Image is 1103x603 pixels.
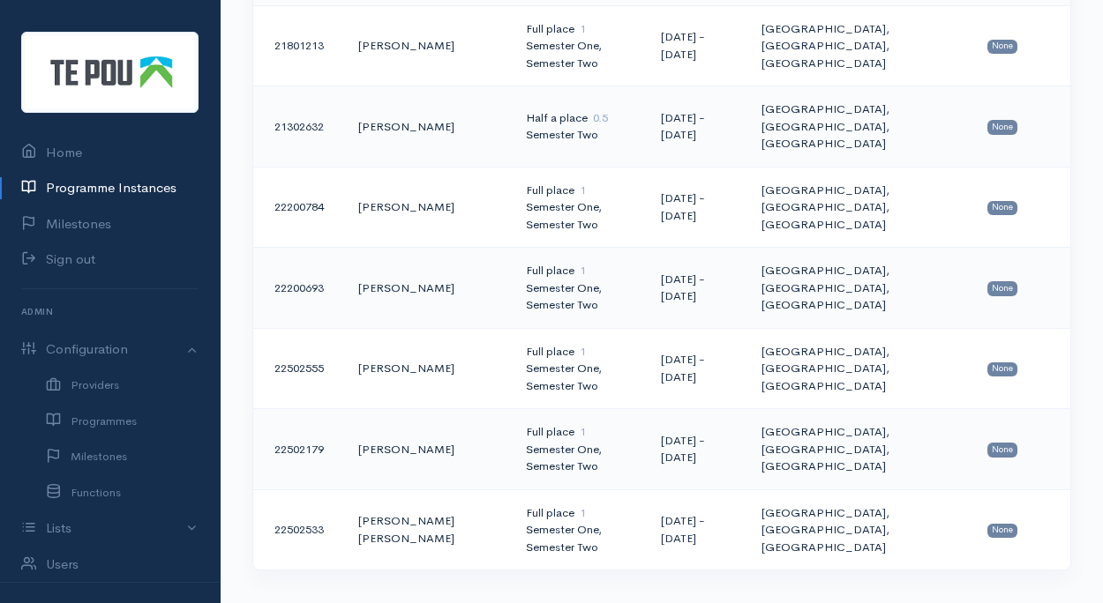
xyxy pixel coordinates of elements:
[526,198,633,233] div: Semester One, Semester Two
[253,409,344,490] td: 22502179
[512,489,647,569] td: Full place
[987,40,1017,54] span: None
[526,37,633,71] div: Semester One, Semester Two
[647,86,748,167] td: [DATE] - [DATE]
[253,167,344,248] td: 22200784
[647,409,748,490] td: [DATE] - [DATE]
[747,86,973,167] td: [GEOGRAPHIC_DATA], [GEOGRAPHIC_DATA], [GEOGRAPHIC_DATA]
[512,5,647,86] td: Full place
[512,409,647,490] td: Full place
[580,263,586,278] span: 1
[647,5,748,86] td: [DATE] - [DATE]
[344,328,512,409] td: [PERSON_NAME]
[987,524,1017,538] span: None
[526,521,633,555] div: Semester One, Semester Two
[987,281,1017,295] span: None
[987,443,1017,457] span: None
[987,201,1017,215] span: None
[580,182,586,197] span: 1
[747,409,973,490] td: [GEOGRAPHIC_DATA], [GEOGRAPHIC_DATA], [GEOGRAPHIC_DATA]
[747,328,973,409] td: [GEOGRAPHIC_DATA], [GEOGRAPHIC_DATA], [GEOGRAPHIC_DATA]
[647,489,748,569] td: [DATE] - [DATE]
[580,344,586,359] span: 1
[580,505,586,520] span: 1
[747,5,973,86] td: [GEOGRAPHIC_DATA], [GEOGRAPHIC_DATA], [GEOGRAPHIC_DATA]
[580,424,586,439] span: 1
[747,167,973,248] td: [GEOGRAPHIC_DATA], [GEOGRAPHIC_DATA], [GEOGRAPHIC_DATA]
[647,248,748,329] td: [DATE] - [DATE]
[647,328,748,409] td: [DATE] - [DATE]
[593,110,608,125] span: 0.5
[526,279,633,314] div: Semester One, Semester Two
[747,489,973,569] td: [GEOGRAPHIC_DATA], [GEOGRAPHIC_DATA], [GEOGRAPHIC_DATA]
[344,167,512,248] td: [PERSON_NAME]
[344,248,512,329] td: [PERSON_NAME]
[344,409,512,490] td: [PERSON_NAME]
[253,5,344,86] td: 21801213
[987,120,1017,134] span: None
[21,32,199,113] img: Te Pou
[253,248,344,329] td: 22200693
[526,126,633,144] div: Semester Two
[512,167,647,248] td: Full place
[253,328,344,409] td: 22502555
[580,21,586,36] span: 1
[344,86,512,167] td: [PERSON_NAME]
[647,167,748,248] td: [DATE] - [DATE]
[344,5,512,86] td: [PERSON_NAME]
[512,328,647,409] td: Full place
[253,489,344,569] td: 22502533
[21,300,199,324] h6: Admin
[987,362,1017,376] span: None
[512,86,647,167] td: Half a place
[253,86,344,167] td: 21302632
[526,360,633,394] div: Semester One, Semester Two
[526,441,633,475] div: Semester One, Semester Two
[512,248,647,329] td: Full place
[747,248,973,329] td: [GEOGRAPHIC_DATA], [GEOGRAPHIC_DATA], [GEOGRAPHIC_DATA]
[344,489,512,569] td: [PERSON_NAME] [PERSON_NAME]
